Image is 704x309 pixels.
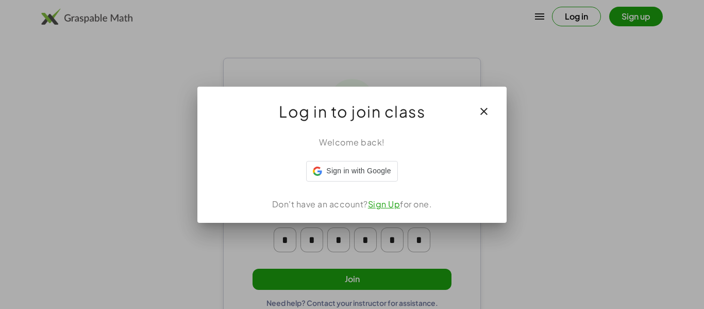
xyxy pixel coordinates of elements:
span: Log in to join class [279,99,425,124]
div: Welcome back! [210,136,494,149]
a: Sign Up [368,199,400,209]
div: Sign in with Google [306,161,397,182]
div: Don't have an account? for one. [210,198,494,210]
span: Sign in with Google [326,166,391,176]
